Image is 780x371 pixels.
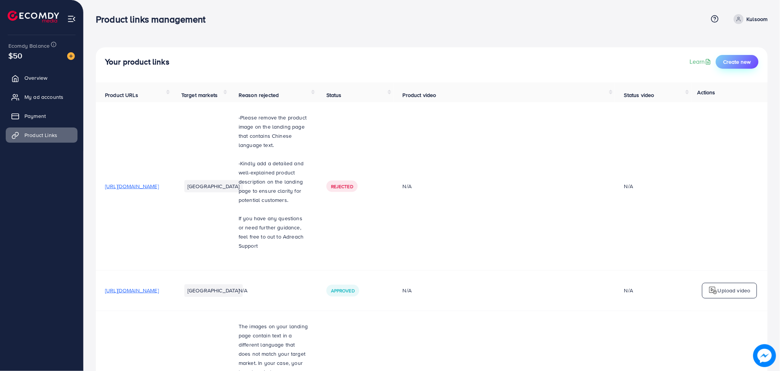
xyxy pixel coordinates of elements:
h4: Your product links [105,57,170,67]
span: Product URLs [105,91,138,99]
li: [GEOGRAPHIC_DATA] [184,180,243,192]
p: -Please remove the product image on the landing page that contains Chinese language text. [239,113,308,150]
span: [URL][DOMAIN_NAME] [105,182,159,190]
span: N/A [239,287,247,294]
img: image [67,52,75,60]
span: Create new [723,58,751,66]
p: Kulsoom [747,15,768,24]
img: logo [709,286,718,295]
h3: Product links management [96,14,212,25]
p: -Kindly add a detailed and well-explained product description on the landing page to ensure clari... [239,159,308,205]
img: image [753,344,776,367]
span: Actions [698,89,715,96]
span: Overview [24,74,47,82]
div: N/A [624,182,633,190]
div: N/A [624,287,633,294]
span: Product Links [24,131,57,139]
a: Product Links [6,127,78,143]
span: Target markets [181,91,218,99]
span: Rejected [331,183,353,190]
p: Upload video [718,286,751,295]
a: Payment [6,108,78,124]
span: Ecomdy Balance [8,42,50,50]
div: N/A [403,182,606,190]
a: My ad accounts [6,89,78,105]
a: Kulsoom [731,14,768,24]
span: Status [326,91,342,99]
span: Approved [331,287,355,294]
span: $50 [8,50,22,61]
li: [GEOGRAPHIC_DATA] [184,284,243,297]
span: [URL][DOMAIN_NAME] [105,287,159,294]
span: Status video [624,91,654,99]
a: Learn [690,57,713,66]
p: If you have any questions or need further guidance, feel free to out to Adreach Support [239,214,308,250]
span: Payment [24,112,46,120]
a: Overview [6,70,78,85]
span: Reason rejected [239,91,279,99]
button: Create new [716,55,759,69]
span: Product video [403,91,436,99]
span: My ad accounts [24,93,63,101]
div: N/A [403,287,606,294]
img: logo [8,11,59,23]
img: menu [67,15,76,23]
